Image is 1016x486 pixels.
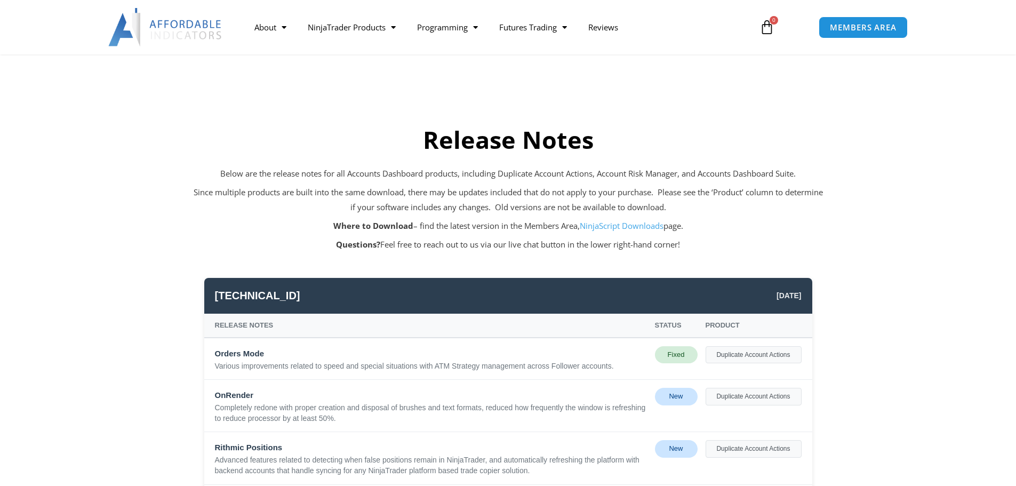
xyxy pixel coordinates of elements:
span: MEMBERS AREA [830,23,897,31]
nav: Menu [244,15,747,39]
a: MEMBERS AREA [819,17,908,38]
p: Feel free to reach out to us via our live chat button in the lower right-hand corner! [194,237,823,252]
div: Fixed [655,346,698,363]
div: Duplicate Account Actions [706,440,802,457]
div: Duplicate Account Actions [706,388,802,405]
div: Duplicate Account Actions [706,346,802,363]
span: 0 [770,16,778,25]
a: About [244,15,297,39]
a: Programming [406,15,489,39]
a: Futures Trading [489,15,578,39]
div: New [655,388,698,405]
span: [TECHNICAL_ID] [215,286,300,306]
p: – find the latest version in the Members Area, page. [194,219,823,234]
div: Various improvements related to speed and special situations with ATM Strategy management across ... [215,361,647,372]
div: Completely redone with proper creation and disposal of brushes and text formats, reduced how freq... [215,403,647,424]
div: Advanced features related to detecting when false positions remain in NinjaTrader, and automatica... [215,455,647,476]
a: NinjaScript Downloads [580,220,663,231]
div: Release Notes [215,319,647,332]
span: [DATE] [777,289,801,302]
a: 0 [743,12,790,43]
div: New [655,440,698,457]
strong: Questions? [336,239,380,250]
p: Since multiple products are built into the same download, there may be updates included that do n... [194,185,823,215]
a: NinjaTrader Products [297,15,406,39]
p: Below are the release notes for all Accounts Dashboard products, including Duplicate Account Acti... [194,166,823,181]
strong: Where to Download [333,220,413,231]
img: LogoAI | Affordable Indicators – NinjaTrader [108,8,223,46]
div: OnRender [215,388,647,403]
div: Orders Mode [215,346,647,361]
div: Product [706,319,802,332]
h2: Release Notes [194,124,823,156]
div: Status [655,319,698,332]
a: Reviews [578,15,629,39]
div: Rithmic Positions [215,440,647,455]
